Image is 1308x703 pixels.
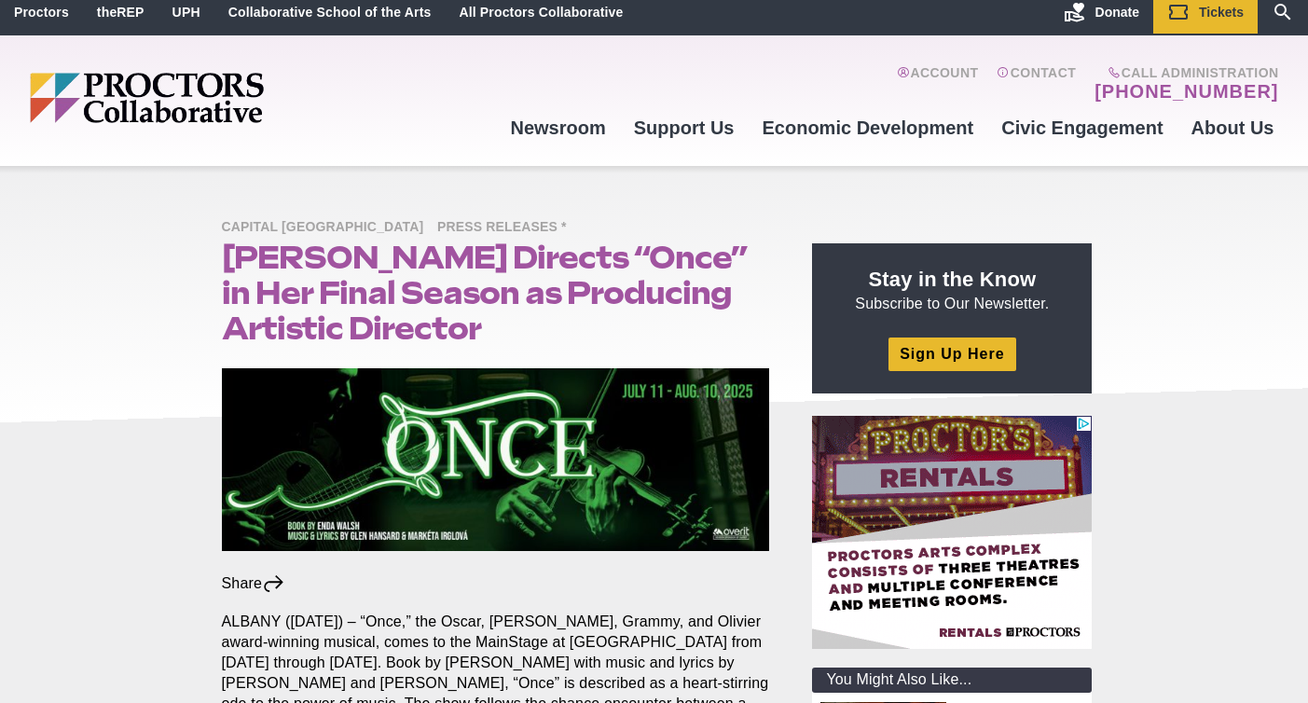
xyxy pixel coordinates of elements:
[1095,5,1139,20] span: Donate
[172,5,200,20] a: UPH
[1199,5,1244,20] span: Tickets
[437,218,576,234] a: Press Releases *
[897,65,978,103] a: Account
[812,668,1092,693] div: You Might Also Like...
[834,266,1069,314] p: Subscribe to Our Newsletter.
[1095,80,1278,103] a: [PHONE_NUMBER]
[869,268,1037,291] strong: Stay in the Know
[459,5,623,20] a: All Proctors Collaborative
[496,103,619,153] a: Newsroom
[228,5,432,20] a: Collaborative School of the Arts
[1089,65,1278,80] span: Call Administration
[812,416,1092,649] iframe: Advertisement
[620,103,749,153] a: Support Us
[14,5,69,20] a: Proctors
[997,65,1076,103] a: Contact
[97,5,145,20] a: theREP
[888,338,1015,370] a: Sign Up Here
[222,240,770,346] h1: [PERSON_NAME] Directs “Once” in Her Final Season as Producing Artistic Director
[222,573,286,594] div: Share
[437,216,576,240] span: Press Releases *
[222,216,434,240] span: Capital [GEOGRAPHIC_DATA]
[30,73,407,123] img: Proctors logo
[749,103,988,153] a: Economic Development
[222,218,434,234] a: Capital [GEOGRAPHIC_DATA]
[987,103,1177,153] a: Civic Engagement
[1177,103,1288,153] a: About Us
